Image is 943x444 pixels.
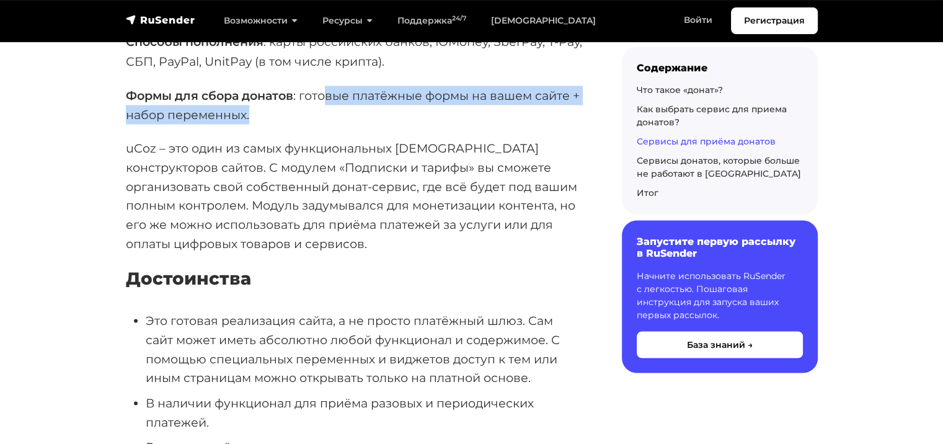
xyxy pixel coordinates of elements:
[637,187,658,198] a: Итог
[126,87,293,102] strong: Формы для сбора донатов
[637,331,803,358] button: База знаний →
[126,268,582,289] h4: Достоинства
[146,393,582,431] li: В наличии функционал для приёма разовых и периодических платежей.
[211,8,310,33] a: Возможности
[637,154,801,179] a: Сервисы донатов, которые больше не работают в [GEOGRAPHIC_DATA]
[385,8,479,33] a: Поддержка24/7
[479,8,608,33] a: [DEMOGRAPHIC_DATA]
[126,86,582,123] p: : готовые платёжные формы на вашем сайте + набор переменных.
[622,220,818,372] a: Запустите первую рассылку в RuSender Начните использовать RuSender с легкостью. Пошаговая инструк...
[637,103,787,127] a: Как выбрать сервис для приема донатов?
[637,135,776,146] a: Сервисы для приёма донатов
[126,34,263,49] strong: Способы пополнения
[637,84,723,95] a: Что такое «донат»?
[146,311,582,387] li: Это готовая реализация сайта, а не просто платёжный шлюз. Сам сайт может иметь абсолютно любой фу...
[126,138,582,252] p: uCoz – это один из самых функциональных [DEMOGRAPHIC_DATA] конструкторов сайтов. С модулем «Подпи...
[671,7,725,33] a: Войти
[637,235,803,259] h6: Запустите первую рассылку в RuSender
[126,32,582,70] p: : карты российских банков, ЮMoney, SberPay, T-Pay, СБП, PayPal, UnitPay (в том числе крипта).
[310,8,385,33] a: Ресурсы
[731,7,818,34] a: Регистрация
[637,61,803,73] div: Содержание
[452,14,466,22] sup: 24/7
[126,14,195,26] img: RuSender
[637,269,803,321] p: Начните использовать RuSender с легкостью. Пошаговая инструкция для запуска ваших первых рассылок.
